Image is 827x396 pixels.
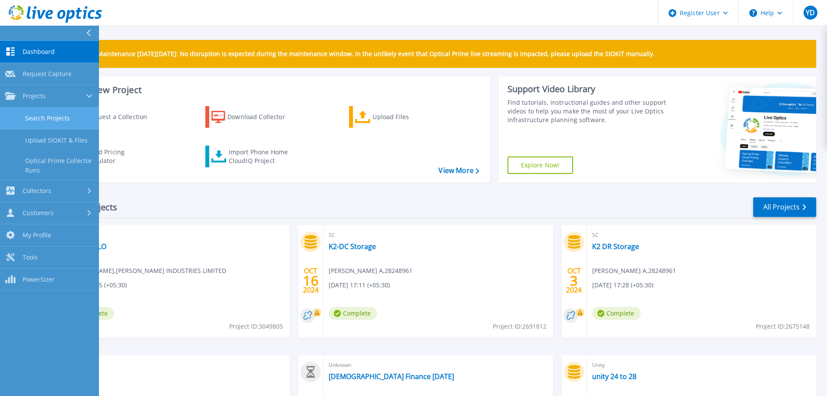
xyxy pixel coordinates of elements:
[329,372,454,381] a: [DEMOGRAPHIC_DATA] Finance [DATE]
[62,146,158,167] a: Cloud Pricing Calculator
[329,266,412,276] span: [PERSON_NAME] A , 28248961
[592,242,639,251] a: K2 DR Storage
[85,148,155,165] div: Cloud Pricing Calculator
[23,253,38,261] span: Tools
[303,277,319,284] span: 16
[806,9,815,16] span: YD
[756,322,810,331] span: Project ID: 2675148
[229,148,297,165] div: Import Phone Home CloudIQ Project
[66,360,284,370] span: Optical Prime
[329,280,390,290] span: [DATE] 17:11 (+05:30)
[66,266,226,276] span: [PERSON_NAME] , [PERSON_NAME] INDUSTRIES LIMITED
[23,92,46,100] span: Projects
[507,83,669,95] div: Support Video Library
[592,266,676,276] span: [PERSON_NAME] A , 28248961
[23,209,54,217] span: Customers
[592,307,641,320] span: Complete
[65,50,655,57] p: Scheduled Maintenance [DATE][DATE]: No disruption is expected during the maintenance window. In t...
[507,156,573,174] a: Explore Now!
[329,360,547,370] span: Unknown
[592,230,811,240] span: SC
[23,276,55,283] span: PowerSizer
[507,98,669,124] div: Find tutorials, instructional guides and other support videos to help you make the most of your L...
[592,372,636,381] a: unity 24 to 28
[493,322,547,331] span: Project ID: 2691812
[227,108,297,126] div: Download Collector
[62,85,479,95] h3: Start a New Project
[372,108,442,126] div: Upload Files
[329,242,376,251] a: K2-DC Storage
[205,106,302,128] a: Download Collector
[570,277,578,284] span: 3
[62,106,158,128] a: Request a Collection
[23,70,72,78] span: Request Capture
[592,280,653,290] span: [DATE] 17:28 (+05:30)
[566,265,582,296] div: OCT 2024
[592,360,811,370] span: Unity
[23,187,51,195] span: Collectors
[23,48,55,56] span: Dashboard
[349,106,446,128] a: Upload Files
[66,230,284,240] span: Optical Prime
[86,108,156,126] div: Request a Collection
[303,265,319,296] div: OCT 2024
[329,307,377,320] span: Complete
[23,231,51,239] span: My Profile
[229,322,283,331] span: Project ID: 3049805
[329,230,547,240] span: SC
[438,166,479,175] a: View More
[753,197,816,217] a: All Projects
